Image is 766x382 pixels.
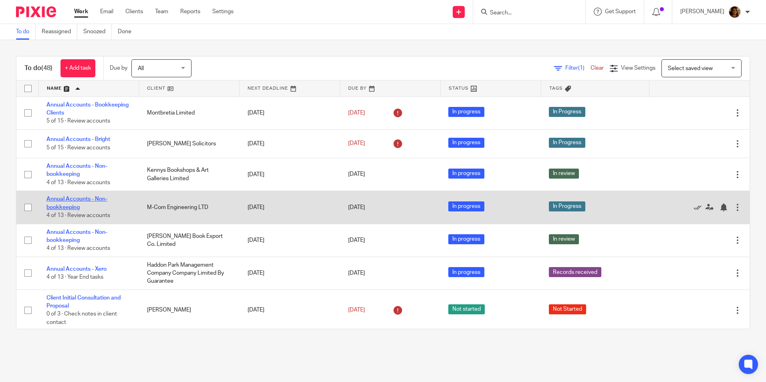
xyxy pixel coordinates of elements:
td: [DATE] [240,257,340,290]
span: [DATE] [348,307,365,313]
span: In review [549,169,579,179]
span: [DATE] [348,141,365,147]
a: Settings [212,8,234,16]
a: Team [155,8,168,16]
a: Reports [180,8,200,16]
span: Filter [565,65,591,71]
span: In Progress [549,107,585,117]
td: M-Com Engineering LTD [139,191,240,224]
span: In progress [448,169,484,179]
td: [PERSON_NAME] Solicitors [139,129,240,158]
span: [DATE] [348,110,365,116]
span: [DATE] [348,205,365,210]
span: 0 of 3 · Check notes in client contact [46,312,117,326]
span: Select saved view [668,66,713,71]
span: In review [549,234,579,244]
a: Work [74,8,88,16]
a: Mark as done [693,203,706,211]
a: Annual Accounts - Non-bookkeeping [46,229,107,243]
span: 4 of 13 · Review accounts [46,213,110,218]
td: Haddon Park Management Company Company Limited By Guarantee [139,257,240,290]
span: 5 of 15 · Review accounts [46,145,110,151]
a: + Add task [60,59,95,77]
a: Reassigned [42,24,77,40]
td: Kennys Bookshops & Art Galleries Limited [139,158,240,191]
span: Records received [549,267,601,277]
span: Not started [448,304,485,314]
span: Not Started [549,304,586,314]
a: Done [118,24,137,40]
span: (1) [578,65,585,71]
a: Annual Accounts - Non-bookkeeping [46,196,107,210]
a: Client Initial Consultation and Proposal [46,295,121,309]
p: [PERSON_NAME] [680,8,724,16]
span: 4 of 13 · Year End tasks [46,274,103,280]
span: In Progress [549,201,585,211]
td: [DATE] [240,97,340,129]
h1: To do [24,64,52,72]
span: [DATE] [348,172,365,177]
td: [PERSON_NAME] Book Export Co. Limited [139,224,240,257]
span: View Settings [621,65,655,71]
td: [DATE] [240,224,340,257]
td: Montbretia Limited [139,97,240,129]
img: Arvinder.jpeg [728,6,741,18]
span: [DATE] [348,270,365,276]
a: Clients [125,8,143,16]
span: All [138,66,144,71]
span: [DATE] [348,237,365,243]
span: In progress [448,267,484,277]
a: Annual Accounts - Xero [46,266,107,272]
a: Snoozed [83,24,112,40]
span: In progress [448,138,484,148]
span: (48) [41,65,52,71]
img: Pixie [16,6,56,17]
span: In progress [448,201,484,211]
input: Search [489,10,561,17]
td: [PERSON_NAME] [139,290,240,331]
span: Get Support [605,9,636,14]
span: Tags [549,86,563,90]
span: In progress [448,234,484,244]
span: In progress [448,107,484,117]
td: [DATE] [240,290,340,331]
span: In Progress [549,138,585,148]
a: To do [16,24,36,40]
td: [DATE] [240,129,340,158]
td: [DATE] [240,191,340,224]
a: Clear [591,65,604,71]
span: 4 of 13 · Review accounts [46,180,110,185]
a: Annual Accounts - Bookkeeping Clients [46,102,129,116]
span: 4 of 13 · Review accounts [46,245,110,251]
a: Annual Accounts - Non-bookkeeping [46,163,107,177]
td: [DATE] [240,158,340,191]
a: Annual Accounts - Bright [46,137,110,142]
span: 5 of 15 · Review accounts [46,118,110,124]
p: Due by [110,64,127,72]
a: Email [100,8,113,16]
